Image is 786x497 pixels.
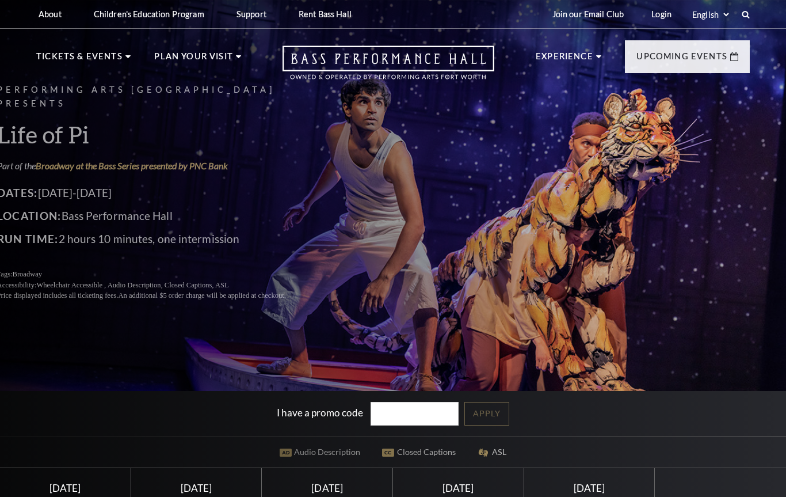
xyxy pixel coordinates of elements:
p: About [39,9,62,19]
p: Tickets & Events [36,50,123,70]
p: Bass Performance Hall [36,207,353,225]
div: [DATE] [14,482,117,494]
p: Plan Your Visit [154,50,233,70]
p: 2 hours 10 minutes, one intermission [36,230,353,248]
p: Rent Bass Hall [299,9,352,19]
span: Location: [36,209,101,222]
span: Dates: [36,186,77,199]
div: [DATE] [144,482,247,494]
p: Accessibility: [36,280,353,291]
span: Wheelchair Accessible , Audio Description, Closed Captions, ASL [76,281,268,289]
span: Run Time: [36,232,98,245]
div: [DATE] [407,482,510,494]
div: [DATE] [276,482,379,494]
p: Tags: [36,269,353,280]
label: I have a promo code [277,406,363,418]
p: Upcoming Events [636,50,727,70]
p: [DATE]-[DATE] [36,184,353,202]
p: Performing Arts [GEOGRAPHIC_DATA] Presents [36,83,353,112]
p: Price displayed includes all ticketing fees. [36,290,353,301]
div: [DATE] [537,482,640,494]
select: Select: [690,9,731,20]
a: Broadway at the Bass Series presented by PNC Bank [75,160,267,171]
p: Support [236,9,266,19]
h3: Life of Pi [36,120,353,149]
span: Broadway [52,270,82,278]
p: Part of the [36,160,353,172]
span: An additional $5 order charge will be applied at checkout. [158,291,325,299]
p: Experience [536,50,593,70]
p: Children's Education Program [94,9,204,19]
